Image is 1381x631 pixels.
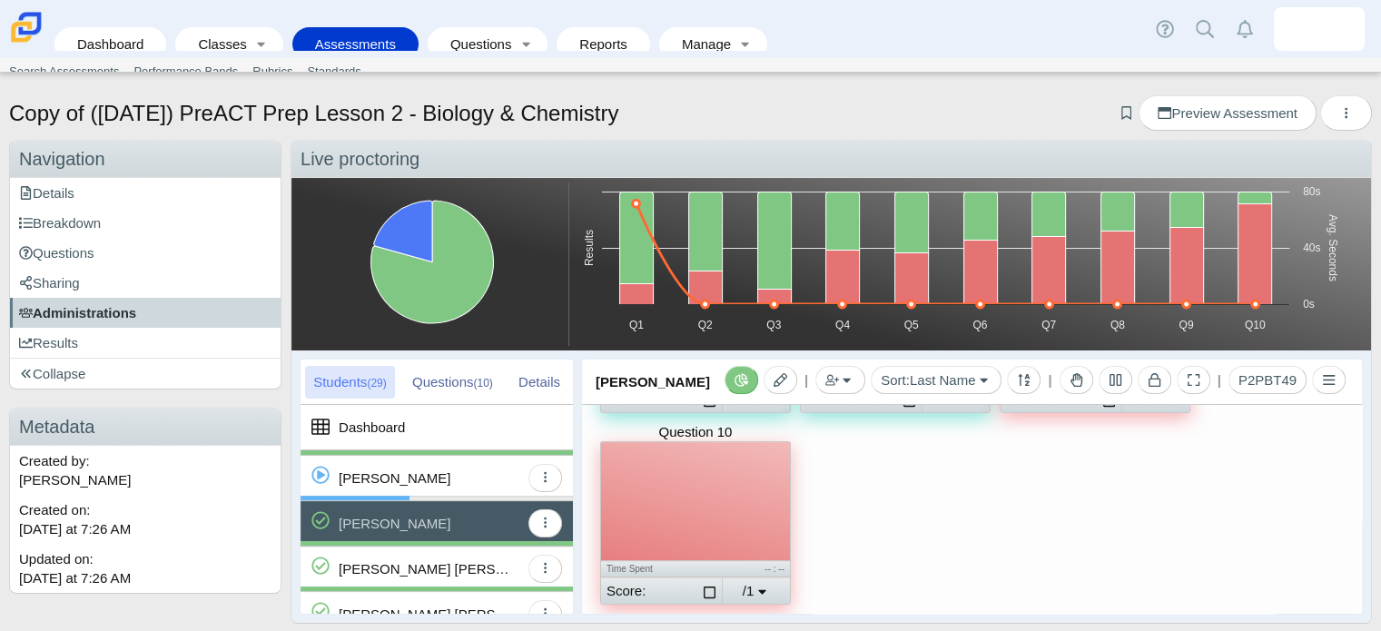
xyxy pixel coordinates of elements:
div: Created by: [PERSON_NAME] [10,446,281,495]
path: Q10, 17. Incorrect. [1238,204,1272,305]
path: Q6, 12. Incorrect. [964,241,998,305]
text: Q1 [629,319,644,331]
path: Q7, 0s. Avg. Seconds. [1046,301,1053,308]
a: Dashboard [64,27,157,61]
path: Q6, 9. Correct. [964,192,998,241]
div: [PERSON_NAME] [339,501,450,546]
div: Time Spent [607,561,695,577]
path: Q4, 0s. Avg. Seconds. [839,301,846,308]
div: [PERSON_NAME] [PERSON_NAME] [339,547,511,591]
text: Q7 [1041,319,1056,331]
g: Correct, series 1 of 5. Bar series with 10 bars. Y axis, Results. [620,192,1272,290]
a: Breakdown [10,208,281,238]
a: Toggle expanded [513,27,538,61]
path: Q4, 12. Correct. [826,192,860,251]
a: Search Assessments [2,58,126,85]
path: Started, 6. Completed. [374,201,432,261]
div: Chart. Highcharts interactive chart. [568,182,1366,346]
path: Q2, 0s. Avg. Seconds. [702,301,709,308]
span: Administrations [19,305,136,320]
small: (10) [473,377,492,389]
span: | [1218,372,1221,388]
a: Alerts [1225,9,1265,49]
text: 0s [1303,298,1315,311]
text: Q3 [766,319,781,331]
path: Q5, 10. Incorrect. [895,253,929,305]
a: Reports [566,27,641,61]
span: [PERSON_NAME] [596,374,793,435]
a: Questions [437,27,513,61]
path: Q9, 0s. Avg. Seconds. [1183,301,1190,308]
span: Sharing [19,275,80,291]
a: Add bookmark [1118,105,1135,121]
a: Details [10,178,281,208]
span: Last Name [910,372,976,388]
div: [PERSON_NAME] [339,456,450,500]
a: Questions [10,238,281,268]
div: Score: [1006,386,1103,412]
path: Q2, 8. Incorrect. [689,271,723,305]
a: Carmen School of Science & Technology [7,34,45,49]
path: Q9, 6. Correct. [1170,192,1204,228]
text: 40s [1303,242,1320,254]
text: Q5 [904,319,919,331]
div: /1 [722,577,790,605]
path: Q5, 12. Correct. [895,192,929,253]
time: Sep 29, 2025 at 7:26 AM [19,521,131,537]
a: rachel.thomas.lLEqug [1274,7,1365,51]
text: Q6 [972,319,987,331]
path: Q6, 0s. Avg. Seconds. [977,301,984,308]
span: P2PBT49 [1238,372,1297,388]
span: Details [19,185,74,201]
span: Collapse [19,366,85,381]
a: Rubrics [245,58,300,85]
path: Q1, 23. Correct. [620,192,654,284]
g: Incorrect, series 3 of 5. Bar series with 10 bars. Y axis, Results. [620,204,1272,305]
div: Question 10 [600,422,791,441]
img: Carmen School of Science & Technology [7,8,45,46]
small: (29) [367,377,386,389]
div: Updated on: [10,544,281,593]
a: Administrations [10,298,281,328]
img: rachel.thomas.lLEqug [1305,15,1334,44]
label: Select for grading [704,583,717,599]
button: Sort:Last Name [871,366,1001,394]
button: More options [1320,95,1372,131]
svg: Interactive chart [296,182,568,346]
path: Q4, 11. Incorrect. [826,251,860,305]
a: Manage [668,27,733,61]
button: Toggle Menu [1312,366,1346,394]
path: Q8, 13. Incorrect. [1101,232,1135,305]
div: Score: [607,577,704,604]
span: Breakdown [19,215,101,231]
span: | [1048,372,1051,388]
text: Q10 [1245,319,1266,331]
a: Preview Assessment [1139,95,1316,131]
path: Q3, 0s. Avg. Seconds. [771,301,778,308]
div: Details [510,366,568,399]
path: Q2, 19. Correct. [689,192,723,271]
text: Q9 [1179,319,1193,331]
path: Q7, 12. Incorrect. [1032,237,1066,305]
path: Q1, 71.48214285714286s. Avg. Seconds. [633,200,640,207]
path: Q3, 3. Incorrect. [758,290,792,305]
div: Dashboard [339,405,405,449]
a: Performance Bands [126,58,245,85]
span: Results [19,335,78,350]
path: Q1, 5. Incorrect. [620,284,654,305]
a: Classes [184,27,248,61]
path: Q3, 20. Correct. [758,192,792,290]
h3: Metadata [10,409,281,446]
path: Q7, 8. Correct. [1032,192,1066,237]
button: P2PBT49 [1228,366,1307,394]
div: Score: [607,386,704,412]
a: Toggle expanded [249,27,274,61]
path: Q10, 0s. Avg. Seconds. [1252,301,1259,308]
a: Standards [300,58,368,85]
path: Q5, 0s. Avg. Seconds. [908,301,915,308]
text: 80s [1303,185,1320,198]
svg: Interactive chart [569,182,1353,346]
div: Live proctoring [291,141,1371,178]
div: Questions [404,366,501,399]
a: Collapse [10,359,281,389]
